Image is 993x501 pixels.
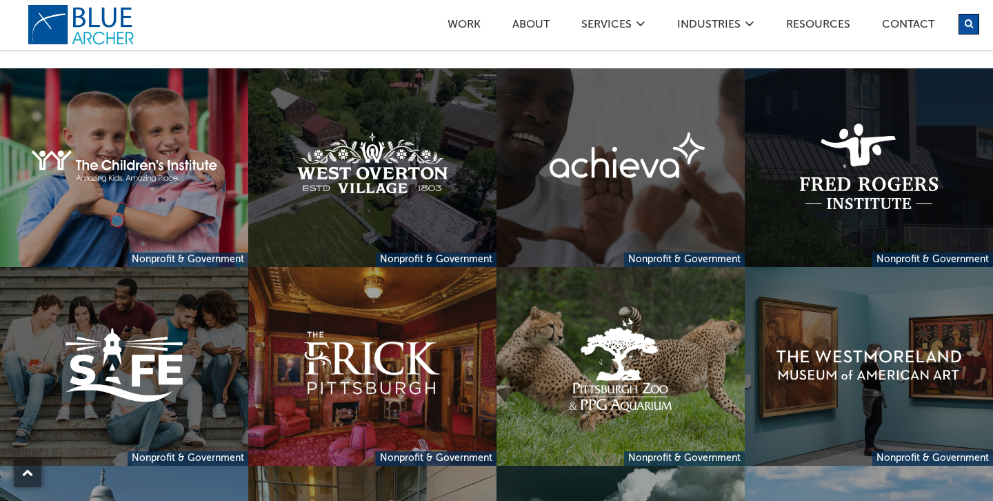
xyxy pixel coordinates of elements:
[624,451,745,466] a: Nonprofit & Government
[447,19,481,34] a: Work
[376,253,496,267] a: Nonprofit & Government
[28,4,138,46] a: logo
[376,451,496,466] a: Nonprofit & Government
[676,19,741,34] a: Industries
[128,253,248,267] a: Nonprofit & Government
[624,253,745,267] a: Nonprofit & Government
[512,19,550,34] a: ABOUT
[128,451,248,466] a: Nonprofit & Government
[881,19,935,34] a: Contact
[785,19,851,34] a: Resources
[872,253,993,267] a: Nonprofit & Government
[872,451,993,466] a: Nonprofit & Government
[581,19,632,34] a: SERVICES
